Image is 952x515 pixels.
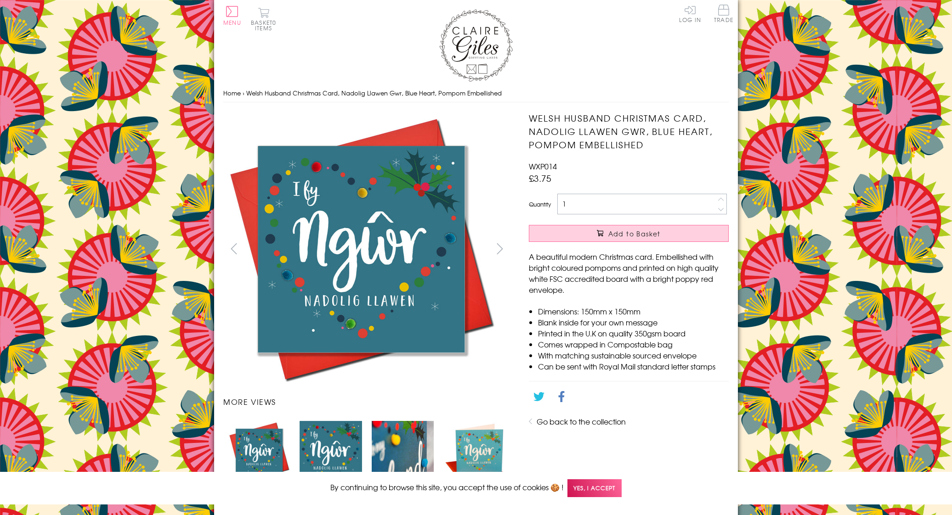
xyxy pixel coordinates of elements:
[439,9,513,82] img: Claire Giles Greetings Cards
[300,421,362,483] img: Welsh Husband Christmas Card, Nadolig Llawen Gwr, Blue Heart, Pompom Embellished
[510,112,786,387] img: Welsh Husband Christmas Card, Nadolig Llawen Gwr, Blue Heart, Pompom Embellished
[367,416,438,499] li: Carousel Page 3
[223,84,729,103] nav: breadcrumbs
[538,350,729,361] li: With matching sustainable sourced envelope
[529,161,557,172] span: WXP014
[223,416,295,499] li: Carousel Page 1 (Current Slide)
[223,6,241,25] button: Menu
[372,421,434,494] img: Welsh Husband Christmas Card, Nadolig Llawen Gwr, Blue Heart, Pompom Embellished
[443,421,506,484] img: Welsh Husband Christmas Card, Nadolig Llawen Gwr, Blue Heart, Pompom Embellished
[439,416,510,499] li: Carousel Page 4
[608,229,661,238] span: Add to Basket
[228,421,290,483] img: Welsh Husband Christmas Card, Nadolig Llawen Gwr, Blue Heart, Pompom Embellished
[538,328,729,339] li: Printed in the U.K on quality 350gsm board
[529,200,551,208] label: Quantity
[538,306,729,317] li: Dimensions: 150mm x 150mm
[529,172,551,185] span: £3.75
[490,238,510,259] button: next
[537,416,626,427] a: Go back to the collection
[714,5,733,22] span: Trade
[223,112,499,387] img: Welsh Husband Christmas Card, Nadolig Llawen Gwr, Blue Heart, Pompom Embellished
[567,479,622,497] span: Yes, I accept
[223,18,241,27] span: Menu
[251,7,276,31] button: Basket0 items
[295,416,367,499] li: Carousel Page 2
[255,18,276,32] span: 0 items
[246,89,502,97] span: Welsh Husband Christmas Card, Nadolig Llawen Gwr, Blue Heart, Pompom Embellished
[223,89,241,97] a: Home
[529,112,729,151] h1: Welsh Husband Christmas Card, Nadolig Llawen Gwr, Blue Heart, Pompom Embellished
[243,89,244,97] span: ›
[223,416,510,499] ul: Carousel Pagination
[223,238,244,259] button: prev
[538,317,729,328] li: Blank inside for your own message
[223,396,510,407] h3: More views
[714,5,733,24] a: Trade
[529,225,729,242] button: Add to Basket
[538,361,729,372] li: Can be sent with Royal Mail standard letter stamps
[529,251,729,295] p: A beautiful modern Christmas card. Embellished with bright coloured pompoms and printed on high q...
[538,339,729,350] li: Comes wrapped in Compostable bag
[679,5,701,22] a: Log In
